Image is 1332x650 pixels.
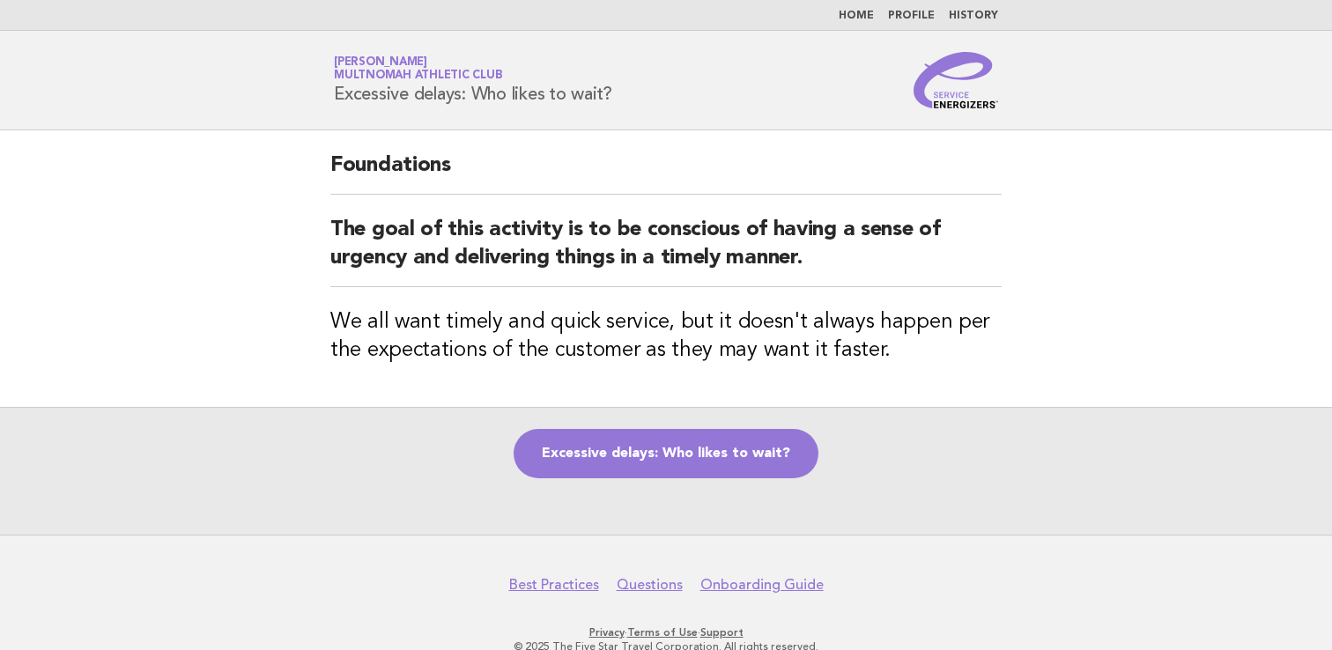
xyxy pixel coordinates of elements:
a: Questions [617,576,683,594]
a: [PERSON_NAME]Multnomah Athletic Club [334,56,502,81]
a: Best Practices [509,576,599,594]
img: Service Energizers [914,52,998,108]
h2: Foundations [330,151,1002,195]
a: Excessive delays: Who likes to wait? [514,429,818,478]
a: History [949,11,998,21]
h2: The goal of this activity is to be conscious of having a sense of urgency and delivering things i... [330,216,1002,287]
h3: We all want timely and quick service, but it doesn't always happen per the expectations of the cu... [330,308,1002,365]
a: Onboarding Guide [700,576,824,594]
a: Home [839,11,874,21]
h1: Excessive delays: Who likes to wait? [334,57,612,103]
span: Multnomah Athletic Club [334,70,502,82]
a: Profile [888,11,935,21]
a: Support [700,626,744,639]
a: Privacy [589,626,625,639]
p: · · [127,625,1205,639]
a: Terms of Use [627,626,698,639]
